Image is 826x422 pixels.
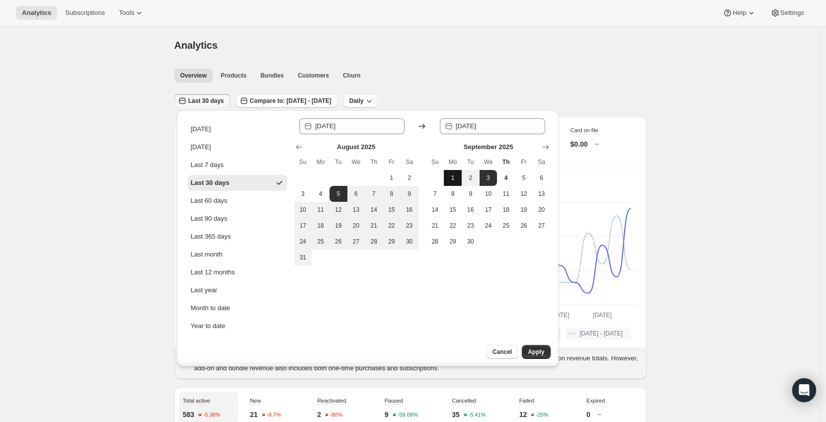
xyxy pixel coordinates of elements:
button: Today Thursday September 4 2025 [497,170,515,186]
span: 5 [333,190,343,198]
span: 13 [351,206,361,214]
th: Thursday [497,154,515,170]
span: Total active [183,398,210,404]
span: 26 [333,238,343,246]
button: Show next month, October 2025 [539,140,553,154]
p: $0.00 [571,139,588,149]
div: Last 30 days [191,178,230,188]
span: Th [501,158,511,166]
button: Monday August 4 2025 [312,186,330,202]
span: Compare to: [DATE] - [DATE] [250,97,331,105]
span: 22 [448,222,458,230]
button: Monday September 8 2025 [444,186,462,202]
button: Tuesday August 19 2025 [330,218,347,234]
span: 30 [405,238,414,246]
button: Thursday August 28 2025 [365,234,383,250]
span: 23 [466,222,476,230]
button: Sunday September 28 2025 [426,234,444,250]
button: Tuesday August 26 2025 [330,234,347,250]
th: Wednesday [480,154,497,170]
span: Mo [448,158,458,166]
span: Apply [528,348,544,356]
span: 19 [519,206,529,214]
span: 8 [387,190,397,198]
th: Tuesday [462,154,480,170]
button: Monday September 29 2025 [444,234,462,250]
div: Last 365 days [191,232,231,242]
span: Cancel [493,348,512,356]
span: Tools [119,9,134,17]
span: 31 [298,253,308,261]
span: 16 [405,206,414,214]
p: 12 [519,410,527,420]
button: Saturday August 9 2025 [401,186,418,202]
button: Saturday August 2 2025 [401,170,418,186]
span: Mo [316,158,326,166]
button: Wednesday September 10 2025 [480,186,497,202]
button: Year to date [188,318,287,334]
span: 2 [466,174,476,182]
button: Monday August 18 2025 [312,218,330,234]
div: Last 60 days [191,196,228,206]
div: Last 12 months [191,267,235,277]
span: Bundles [260,72,284,80]
button: Tools [113,6,150,20]
span: Help [733,9,746,17]
button: Last month [188,247,287,262]
text: [DATE] [550,312,569,319]
span: 29 [448,238,458,246]
button: Help [717,6,762,20]
button: Wednesday September 24 2025 [480,218,497,234]
button: Tuesday September 16 2025 [462,202,480,218]
span: 1 [448,174,458,182]
th: Saturday [401,154,418,170]
span: 21 [430,222,440,230]
span: 8 [448,190,458,198]
button: Tuesday September 9 2025 [462,186,480,202]
span: 10 [298,206,308,214]
th: Monday [444,154,462,170]
button: Last 90 days [188,211,287,227]
span: We [351,158,361,166]
button: Last year [188,282,287,298]
span: 28 [430,238,440,246]
span: Reactivated [317,398,346,404]
span: 4 [501,174,511,182]
span: 7 [369,190,379,198]
button: Friday September 26 2025 [515,218,533,234]
button: Last 365 days [188,229,287,245]
span: 24 [298,238,308,246]
span: 3 [298,190,308,198]
text: -5.41% [468,412,486,418]
p: 2 [317,410,321,420]
span: 1 [387,174,397,182]
span: Last 30 days [188,97,224,105]
span: 15 [448,206,458,214]
span: Overview [180,72,207,80]
button: Compare to: [DATE] - [DATE] [236,94,337,108]
button: Last 7 days [188,157,287,173]
span: Su [298,158,308,166]
p: 583 [183,410,194,420]
span: 3 [484,174,494,182]
div: Open Intercom Messenger [792,378,816,402]
button: Thursday August 21 2025 [365,218,383,234]
div: Last year [191,285,217,295]
button: Tuesday September 23 2025 [462,218,480,234]
span: Fr [519,158,529,166]
text: [DATE] [593,312,612,319]
button: [DATE] - [DATE] [566,328,630,339]
span: 27 [537,222,547,230]
text: -8.7% [266,412,281,418]
span: 29 [387,238,397,246]
p: 9 [385,410,389,420]
text: -59.09% [397,412,417,418]
button: Monday September 1 2025 [444,170,462,186]
span: Settings [780,9,804,17]
span: 11 [501,190,511,198]
span: 20 [537,206,547,214]
span: 10 [484,190,494,198]
button: Wednesday September 17 2025 [480,202,497,218]
span: 15 [387,206,397,214]
span: Customers [298,72,329,80]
